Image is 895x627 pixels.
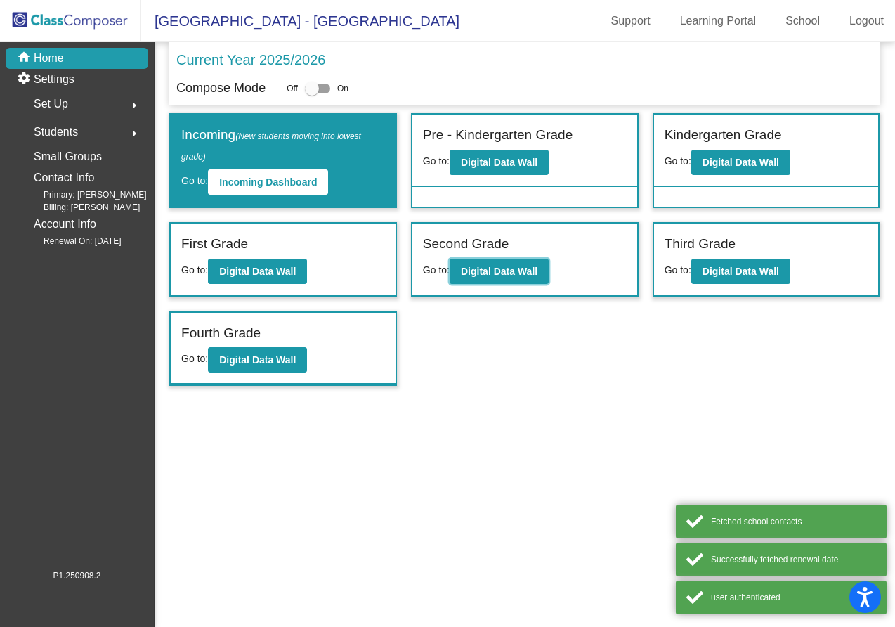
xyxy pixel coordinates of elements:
b: Digital Data Wall [461,157,537,168]
label: Kindergarten Grade [665,125,782,146]
p: Contact Info [34,168,94,188]
button: Incoming Dashboard [208,169,328,195]
button: Digital Data Wall [691,150,790,175]
button: Digital Data Wall [208,259,307,284]
div: Fetched school contacts [711,515,876,528]
b: Incoming Dashboard [219,176,317,188]
b: Digital Data Wall [703,157,779,168]
a: Learning Portal [669,10,768,32]
div: user authenticated [711,591,876,604]
a: Logout [838,10,895,32]
div: Successfully fetched renewal date [711,553,876,566]
span: Go to: [423,155,450,167]
button: Digital Data Wall [450,259,549,284]
span: Go to: [181,175,208,186]
p: Current Year 2025/2026 [176,49,325,70]
span: Off [287,82,298,95]
span: (New students moving into lowest grade) [181,131,361,162]
p: Settings [34,71,74,88]
span: Set Up [34,94,68,114]
button: Digital Data Wall [691,259,790,284]
span: Go to: [181,264,208,276]
span: Renewal On: [DATE] [21,235,121,247]
a: School [774,10,831,32]
a: Support [600,10,662,32]
b: Digital Data Wall [461,266,537,277]
span: Go to: [665,264,691,276]
label: Pre - Kindergarten Grade [423,125,573,146]
button: Digital Data Wall [450,150,549,175]
mat-icon: home [17,50,34,67]
p: Home [34,50,64,67]
mat-icon: settings [17,71,34,88]
mat-icon: arrow_right [126,125,143,142]
span: Primary: [PERSON_NAME] [21,188,147,201]
b: Digital Data Wall [219,354,296,366]
span: Go to: [181,353,208,364]
span: Go to: [423,264,450,276]
b: Digital Data Wall [703,266,779,277]
span: [GEOGRAPHIC_DATA] - [GEOGRAPHIC_DATA] [141,10,459,32]
label: Second Grade [423,234,509,254]
b: Digital Data Wall [219,266,296,277]
label: Fourth Grade [181,323,261,344]
p: Compose Mode [176,79,266,98]
span: Students [34,122,78,142]
label: Third Grade [665,234,736,254]
span: Billing: [PERSON_NAME] [21,201,140,214]
span: Go to: [665,155,691,167]
label: Incoming [181,125,385,165]
button: Digital Data Wall [208,347,307,373]
label: First Grade [181,234,248,254]
span: On [337,82,348,95]
p: Small Groups [34,147,102,167]
p: Account Info [34,214,96,234]
mat-icon: arrow_right [126,97,143,114]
